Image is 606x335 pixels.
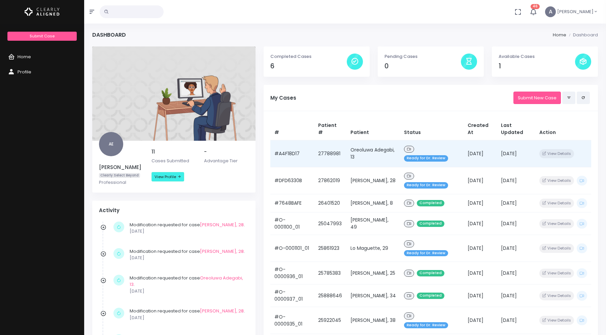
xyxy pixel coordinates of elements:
td: [DATE] [464,235,497,262]
td: [DATE] [497,262,535,284]
td: [DATE] [497,235,535,262]
td: #O-0000935_01 [270,307,314,334]
li: Home [553,32,566,38]
div: Modification requested for case . [130,308,245,321]
button: View Details [539,269,574,278]
td: #A4F18D17 [270,140,314,167]
th: Last Updated [497,118,535,140]
th: Patient # [314,118,346,140]
a: [PERSON_NAME], 28 [200,222,244,228]
td: [DATE] [464,307,497,334]
td: 25888646 [314,284,346,307]
td: [DATE] [497,307,535,334]
li: Dashboard [566,32,598,38]
th: Action [535,118,591,140]
span: Clearly Select Beyond [99,173,140,178]
span: Completed [417,293,444,299]
h4: 0 [384,62,461,70]
td: [DATE] [497,284,535,307]
td: #DFD6330B [270,167,314,194]
td: 27788981 [314,140,346,167]
td: #O-0000936_01 [270,262,314,284]
span: Ready for Dr. Review [404,155,448,162]
p: [DATE] [130,314,245,321]
td: Lo Maguette, 29 [346,235,400,262]
td: [DATE] [497,140,535,167]
td: [PERSON_NAME], 28 [346,167,400,194]
span: Ready for Dr. Review [404,182,448,189]
a: Oreoluwa Adegabi, 13 [130,275,243,288]
td: #O-0001100_01 [270,212,314,235]
td: [PERSON_NAME], 25 [346,262,400,284]
td: Oreoluwa Adegabi, 13 [346,140,400,167]
p: [DATE] [130,288,245,295]
td: [DATE] [497,212,535,235]
td: 27862019 [314,167,346,194]
span: [PERSON_NAME] [557,8,594,15]
span: Ready for Dr. Review [404,322,448,329]
span: Ready for Dr. Review [404,250,448,257]
h4: 6 [270,62,347,70]
h4: Activity [99,207,249,213]
td: [PERSON_NAME], 34 [346,284,400,307]
span: Completed [417,221,444,227]
span: Home [18,54,31,60]
button: View Details [539,316,574,325]
td: 25861923 [314,235,346,262]
span: Completed [417,200,444,206]
h5: - [204,149,248,155]
p: Pending Cases [384,53,461,60]
td: #O-0001101_01 [270,235,314,262]
td: [DATE] [464,284,497,307]
h4: 1 [499,62,575,70]
td: [DATE] [464,167,497,194]
button: View Details [539,149,574,158]
button: View Details [539,199,574,208]
span: Completed [417,270,444,276]
p: [DATE] [130,255,245,261]
th: # [270,118,314,140]
td: 25047993 [314,212,346,235]
p: [DATE] [130,228,245,235]
td: 25922045 [314,307,346,334]
h5: [PERSON_NAME] [99,164,143,170]
td: [DATE] [464,140,497,167]
td: [PERSON_NAME], 38 [346,307,400,334]
img: Logo Horizontal [25,5,60,19]
h5: My Cases [270,95,513,101]
th: Patient [346,118,400,140]
a: [PERSON_NAME], 28 [200,308,244,314]
span: A [545,6,556,17]
a: Submit Case [7,32,76,41]
p: Completed Cases [270,53,347,60]
td: [DATE] [464,194,497,212]
span: 46 [531,4,540,9]
td: [DATE] [464,212,497,235]
span: Profile [18,69,31,75]
h5: 11 [151,149,196,155]
td: [DATE] [497,194,535,212]
th: Created At [464,118,497,140]
button: View Details [539,244,574,253]
td: #7648BAFE [270,194,314,212]
button: View Details [539,219,574,228]
td: [PERSON_NAME], 8 [346,194,400,212]
p: Cases Submitted [151,158,196,164]
td: [DATE] [497,167,535,194]
button: View Details [539,291,574,300]
td: [PERSON_NAME], 49 [346,212,400,235]
td: [DATE] [464,262,497,284]
div: Modification requested for case . [130,275,245,295]
p: Advantage Tier [204,158,248,164]
div: Modification requested for case . [130,222,245,235]
button: View Details [539,176,574,185]
a: View Profile [151,172,184,181]
div: Modification requested for case . [130,248,245,261]
a: Submit New Case [513,92,561,104]
h4: Dashboard [92,32,126,38]
td: 25785383 [314,262,346,284]
th: Status [400,118,463,140]
td: 26401520 [314,194,346,212]
td: #O-0000937_01 [270,284,314,307]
